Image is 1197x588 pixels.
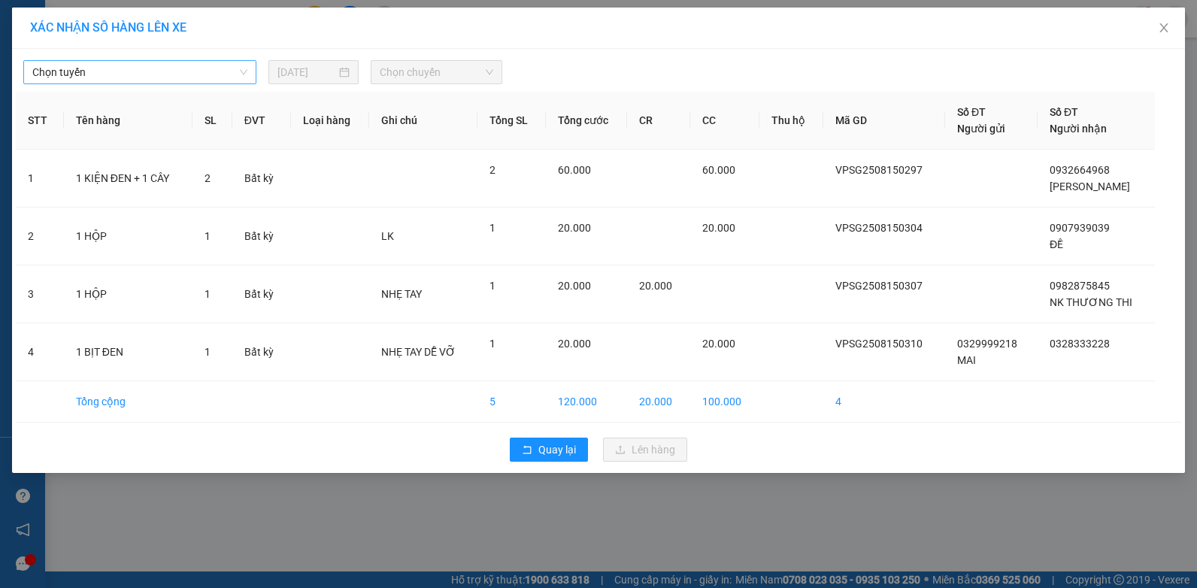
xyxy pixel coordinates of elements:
span: 1 [205,346,211,358]
span: 1 [489,222,495,234]
span: 20.000 [558,280,591,292]
td: Bất kỳ [232,265,291,323]
td: Tổng cộng [64,381,192,423]
input: 15/08/2025 [277,64,336,80]
th: Tổng cước [546,92,628,150]
span: 1 [205,230,211,242]
span: NHẸ TAY DỄ VỠ [381,346,456,358]
td: 1 [16,150,64,208]
th: STT [16,92,64,150]
span: ĐỀ [1050,238,1063,250]
span: Quay lại [538,441,576,458]
span: 0907939039 [1050,222,1110,234]
button: uploadLên hàng [603,438,687,462]
td: 1 HỘP [64,208,192,265]
span: 1 [205,288,211,300]
th: CC [690,92,759,150]
span: LK [381,230,394,242]
span: VPSG2508150310 [835,338,923,350]
td: 120.000 [546,381,628,423]
th: ĐVT [232,92,291,150]
th: Tổng SL [477,92,546,150]
span: 60.000 [558,164,591,176]
span: Chọn tuyến [32,61,247,83]
span: NHẸ TAY [381,288,422,300]
span: Số ĐT [1050,106,1078,118]
span: XÁC NHẬN SỐ HÀNG LÊN XE [30,20,186,35]
td: 1 KIỆN ĐEN + 1 CÂY [64,150,192,208]
span: Chọn chuyến [380,61,492,83]
span: 0328333228 [1050,338,1110,350]
span: 2 [205,172,211,184]
td: 2 [16,208,64,265]
span: 0329999218 [957,338,1017,350]
span: VPSG2508150297 [835,164,923,176]
span: rollback [522,444,532,456]
button: Close [1143,8,1185,50]
span: 1 [489,338,495,350]
td: 4 [16,323,64,381]
td: 1 HỘP [64,265,192,323]
span: Người nhận [1050,123,1107,135]
td: 3 [16,265,64,323]
span: MAI [957,354,976,366]
span: NK THƯƠNG THI [1050,296,1132,308]
span: VPSG2508150304 [835,222,923,234]
td: 5 [477,381,546,423]
td: Bất kỳ [232,150,291,208]
span: 1 [489,280,495,292]
span: 20.000 [639,280,672,292]
span: 20.000 [702,338,735,350]
span: Người gửi [957,123,1005,135]
span: 60.000 [702,164,735,176]
th: Ghi chú [369,92,477,150]
th: CR [627,92,689,150]
td: 4 [823,381,945,423]
span: 0982875845 [1050,280,1110,292]
span: Số ĐT [957,106,986,118]
td: Bất kỳ [232,208,291,265]
span: VPSG2508150307 [835,280,923,292]
th: SL [192,92,232,150]
button: rollbackQuay lại [510,438,588,462]
th: Thu hộ [759,92,823,150]
th: Mã GD [823,92,945,150]
span: 20.000 [558,222,591,234]
span: close [1158,22,1170,34]
span: 20.000 [702,222,735,234]
span: [PERSON_NAME] [1050,180,1130,192]
span: 2 [489,164,495,176]
th: Loại hàng [291,92,369,150]
td: 20.000 [627,381,689,423]
th: Tên hàng [64,92,192,150]
td: 1 BỊT ĐEN [64,323,192,381]
span: 20.000 [558,338,591,350]
td: 100.000 [690,381,759,423]
td: Bất kỳ [232,323,291,381]
span: 0932664968 [1050,164,1110,176]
